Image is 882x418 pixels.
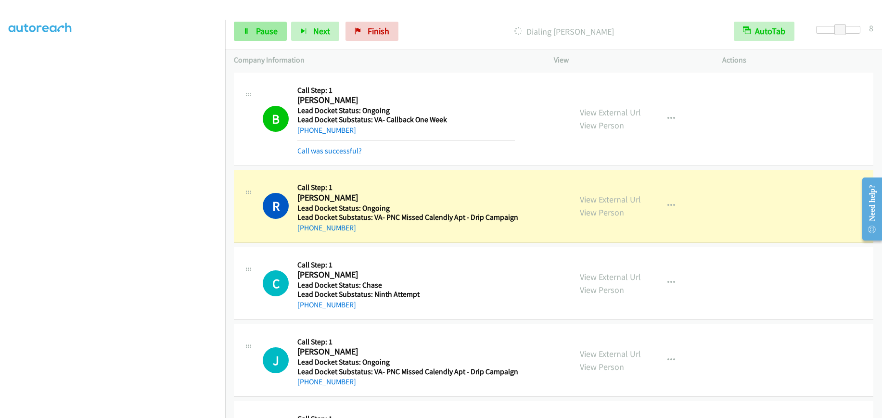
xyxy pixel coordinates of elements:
[263,347,289,373] div: The call is yet to be attempted
[297,337,518,347] h5: Call Step: 1
[580,361,624,372] a: View Person
[297,377,356,386] a: [PHONE_NUMBER]
[297,300,356,309] a: [PHONE_NUMBER]
[263,270,289,296] div: The call is yet to be attempted
[345,22,398,41] a: Finish
[554,54,705,66] p: View
[580,271,641,282] a: View External Url
[411,25,716,38] p: Dialing [PERSON_NAME]
[291,22,339,41] button: Next
[297,203,518,213] h5: Lead Docket Status: Ongoing
[580,107,641,118] a: View External Url
[297,346,515,357] h2: [PERSON_NAME]
[297,367,518,377] h5: Lead Docket Substatus: VA- PNC Missed Calendly Apt - Drip Campaign
[297,115,515,125] h5: Lead Docket Substatus: VA- Callback One Week
[263,270,289,296] h1: C
[313,25,330,37] span: Next
[580,207,624,218] a: View Person
[297,280,515,290] h5: Lead Docket Status: Chase
[722,54,873,66] p: Actions
[297,290,515,299] h5: Lead Docket Substatus: Ninth Attempt
[297,223,356,232] a: [PHONE_NUMBER]
[297,86,515,95] h5: Call Step: 1
[297,213,518,222] h5: Lead Docket Substatus: VA- PNC Missed Calendly Apt - Drip Campaign
[580,120,624,131] a: View Person
[297,269,515,280] h2: [PERSON_NAME]
[297,183,518,192] h5: Call Step: 1
[263,347,289,373] h1: J
[297,357,518,367] h5: Lead Docket Status: Ongoing
[580,284,624,295] a: View Person
[580,194,641,205] a: View External Url
[234,54,537,66] p: Company Information
[854,171,882,247] iframe: Resource Center
[368,25,389,37] span: Finish
[297,192,515,203] h2: [PERSON_NAME]
[297,126,356,135] a: [PHONE_NUMBER]
[297,146,362,155] a: Call was successful?
[263,193,289,219] h1: R
[234,22,287,41] a: Pause
[869,22,873,35] div: 8
[297,95,515,106] h2: [PERSON_NAME]
[734,22,794,41] button: AutoTab
[297,106,515,115] h5: Lead Docket Status: Ongoing
[580,348,641,359] a: View External Url
[297,260,515,270] h5: Call Step: 1
[263,106,289,132] h1: B
[256,25,278,37] span: Pause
